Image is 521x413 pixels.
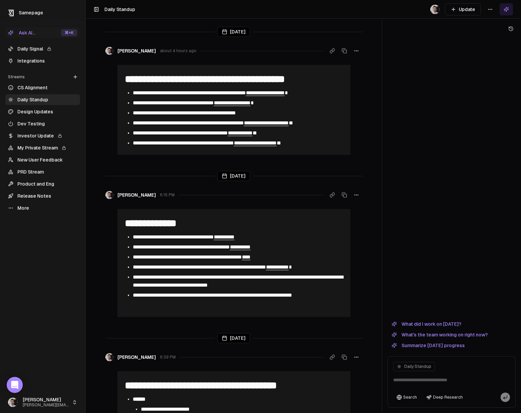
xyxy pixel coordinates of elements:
[105,353,113,361] img: _image
[5,142,80,153] a: My Private Stream
[23,397,69,403] span: [PERSON_NAME]
[105,47,113,55] img: _image
[117,47,156,54] span: [PERSON_NAME]
[5,82,80,93] a: CS Alignment
[117,354,156,360] span: [PERSON_NAME]
[5,179,80,189] a: Product and Eng
[23,403,69,408] span: [PERSON_NAME][EMAIL_ADDRESS]
[5,154,80,165] a: New User Feedback
[5,72,80,82] div: Streams
[105,191,113,199] img: _image
[5,118,80,129] a: Dev Testing
[445,3,481,15] button: Update
[19,10,43,15] span: Samepage
[61,29,77,36] div: ⌘ +K
[5,106,80,117] a: Design Updates
[387,341,469,349] button: Summarize [DATE] progress
[5,167,80,177] a: PRD Stream
[5,191,80,201] a: Release Notes
[8,29,35,36] div: Ask AI...
[404,364,431,369] span: Daily Standup
[423,393,466,402] button: Deep Research
[160,192,175,198] span: 6:15 PM
[5,56,80,66] a: Integrations
[5,203,80,213] a: More
[5,394,80,410] button: [PERSON_NAME][PERSON_NAME][EMAIL_ADDRESS]
[387,331,492,339] button: What's the team working on right now?
[160,48,196,54] span: about 4 hours ago
[218,27,250,37] div: [DATE]
[160,354,176,360] span: 6:39 PM
[5,130,80,141] a: Investor Update
[5,43,80,54] a: Daily Signal
[5,94,80,105] a: Daily Standup
[430,5,440,14] img: _image
[7,377,23,393] div: Open Intercom Messenger
[218,333,250,343] div: [DATE]
[387,320,465,328] button: What did I work on [DATE]?
[8,398,17,407] img: _image
[393,393,420,402] button: Search
[117,192,156,198] span: [PERSON_NAME]
[5,27,80,38] button: Ask AI...⌘+K
[218,171,250,181] div: [DATE]
[104,7,135,12] span: Daily Standup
